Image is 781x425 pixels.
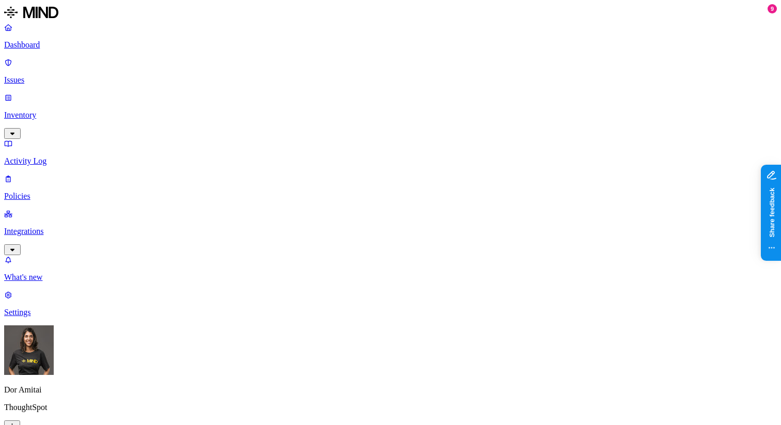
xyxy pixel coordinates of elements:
[4,139,777,166] a: Activity Log
[4,93,777,137] a: Inventory
[4,192,777,201] p: Policies
[4,209,777,254] a: Integrations
[4,325,54,375] img: Dor Amitai
[4,255,777,282] a: What's new
[4,227,777,236] p: Integrations
[4,308,777,317] p: Settings
[4,273,777,282] p: What's new
[4,290,777,317] a: Settings
[4,75,777,85] p: Issues
[768,4,777,13] div: 9
[4,40,777,50] p: Dashboard
[4,4,58,21] img: MIND
[4,174,777,201] a: Policies
[4,4,777,23] a: MIND
[4,156,777,166] p: Activity Log
[4,403,777,412] p: ThoughtSpot
[4,23,777,50] a: Dashboard
[4,58,777,85] a: Issues
[4,111,777,120] p: Inventory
